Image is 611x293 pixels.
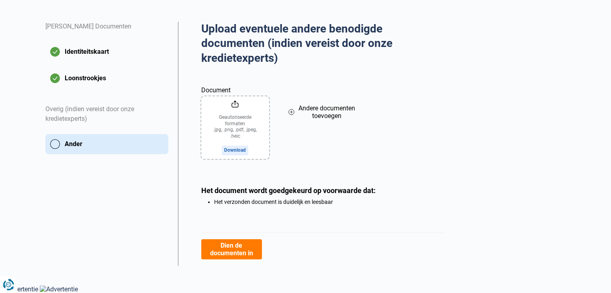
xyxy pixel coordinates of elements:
font: Upload eventuele andere benodigde documenten (indien vereist door onze kredietexperts) [201,22,392,65]
font: Document [201,86,231,94]
font: Ander [65,140,82,148]
font: Dien de documenten in [210,242,253,257]
font: Het document wordt goedgekeurd op voorwaarde dat: [201,186,376,195]
font: Andere documenten toevoegen [298,104,355,120]
button: Dien de documenten in [201,239,262,259]
font: Overig (indien vereist door onze kredietexperts) [45,105,134,122]
button: Andere documenten toevoegen [288,75,356,149]
img: Advertentie [40,285,78,293]
font: Identiteitskaart [65,48,109,55]
button: Loonstrookjes [45,68,168,88]
font: Het verzonden document is duidelijk en leesbaar [214,199,333,205]
font: [PERSON_NAME] Documenten [45,22,131,30]
button: Identiteitskaart [45,42,168,62]
button: Ander [45,134,168,154]
font: Loonstrookjes [65,74,106,82]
